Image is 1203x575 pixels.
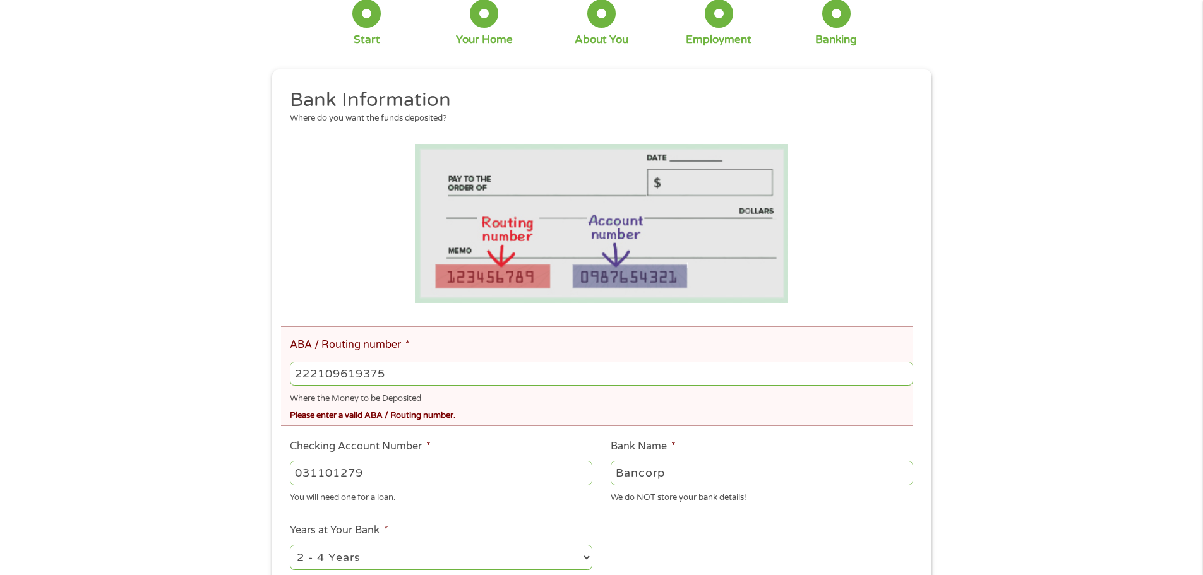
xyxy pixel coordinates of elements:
div: Please enter a valid ABA / Routing number. [290,405,913,422]
h2: Bank Information [290,88,904,113]
img: Routing number location [415,144,789,304]
div: Employment [686,33,751,47]
input: 263177916 [290,362,913,386]
div: Where do you want the funds deposited? [290,112,904,125]
label: ABA / Routing number [290,338,410,352]
div: Your Home [456,33,513,47]
label: Years at Your Bank [290,524,388,537]
div: Start [354,33,380,47]
label: Bank Name [611,440,676,453]
div: We do NOT store your bank details! [611,487,913,504]
div: About You [575,33,628,47]
div: Banking [815,33,857,47]
input: 345634636 [290,461,592,485]
label: Checking Account Number [290,440,431,453]
div: Where the Money to be Deposited [290,388,913,405]
div: You will need one for a loan. [290,487,592,504]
